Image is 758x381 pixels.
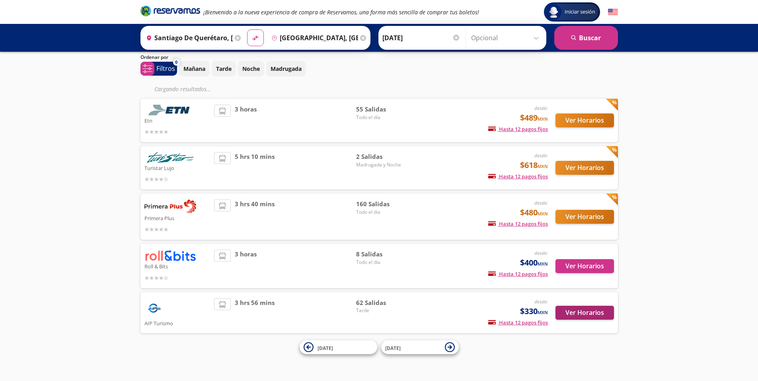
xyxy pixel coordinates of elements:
[538,163,548,169] small: MXN
[520,305,548,317] span: $330
[144,199,196,213] img: Primera Plus
[144,298,164,318] img: AIP Turismo
[175,59,177,66] span: 0
[520,207,548,219] span: $480
[268,28,358,48] input: Buscar Destino
[520,159,548,171] span: $618
[488,319,548,326] span: Hasta 12 pagos fijos
[608,7,618,17] button: English
[554,26,618,50] button: Buscar
[520,112,548,124] span: $489
[488,125,548,133] span: Hasta 12 pagos fijos
[356,250,412,259] span: 8 Salidas
[356,114,412,121] span: Todo el día
[144,213,210,223] p: Primera Plus
[555,259,614,273] button: Ver Horarios
[144,152,196,163] img: Turistar Lujo
[300,340,377,354] button: [DATE]
[156,64,175,73] p: Filtros
[534,250,548,256] em: desde:
[538,261,548,267] small: MXN
[555,306,614,320] button: Ver Horarios
[203,8,479,16] em: ¡Bienvenido a la nueva experiencia de compra de Reservamos, una forma más sencilla de comprar tus...
[144,163,210,172] p: Turistar Lujo
[534,152,548,159] em: desde:
[356,307,412,314] span: Tarde
[356,199,412,209] span: 160 Salidas
[144,105,196,115] img: Etn
[488,220,548,227] span: Hasta 12 pagos fijos
[561,8,598,16] span: Iniciar sesión
[143,28,233,48] input: Buscar Origen
[144,115,210,125] p: Etn
[154,85,211,93] em: Cargando resultados ...
[144,250,196,261] img: Roll & Bits
[381,340,459,354] button: [DATE]
[212,61,236,76] button: Tarde
[471,28,542,48] input: Opcional
[534,298,548,305] em: desde:
[356,209,412,216] span: Todo el día
[238,61,264,76] button: Noche
[385,344,401,351] span: [DATE]
[235,199,275,234] span: 3 hrs 40 mins
[235,298,275,328] span: 3 hrs 56 mins
[488,270,548,277] span: Hasta 12 pagos fijos
[356,161,412,168] span: Madrugada y Noche
[144,261,210,271] p: Roll & Bits
[555,161,614,175] button: Ver Horarios
[271,64,302,73] p: Madrugada
[235,152,275,184] span: 5 hrs 10 mins
[538,211,548,217] small: MXN
[356,105,412,114] span: 55 Salidas
[266,61,306,76] button: Madrugada
[144,318,210,328] p: AIP Turismo
[318,344,333,351] span: [DATE]
[534,199,548,206] em: desde:
[382,28,460,48] input: Elegir Fecha
[140,5,200,19] a: Brand Logo
[520,257,548,269] span: $400
[538,116,548,122] small: MXN
[534,105,548,111] em: desde:
[183,64,205,73] p: Mañana
[488,173,548,180] span: Hasta 12 pagos fijos
[555,113,614,127] button: Ver Horarios
[179,61,210,76] button: Mañana
[235,250,257,282] span: 3 horas
[356,259,412,266] span: Todo el día
[538,309,548,315] small: MXN
[356,152,412,161] span: 2 Salidas
[356,298,412,307] span: 62 Salidas
[140,5,200,17] i: Brand Logo
[555,210,614,224] button: Ver Horarios
[216,64,232,73] p: Tarde
[140,54,168,61] p: Ordenar por
[235,105,257,136] span: 3 horas
[140,62,177,76] button: 0Filtros
[242,64,260,73] p: Noche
